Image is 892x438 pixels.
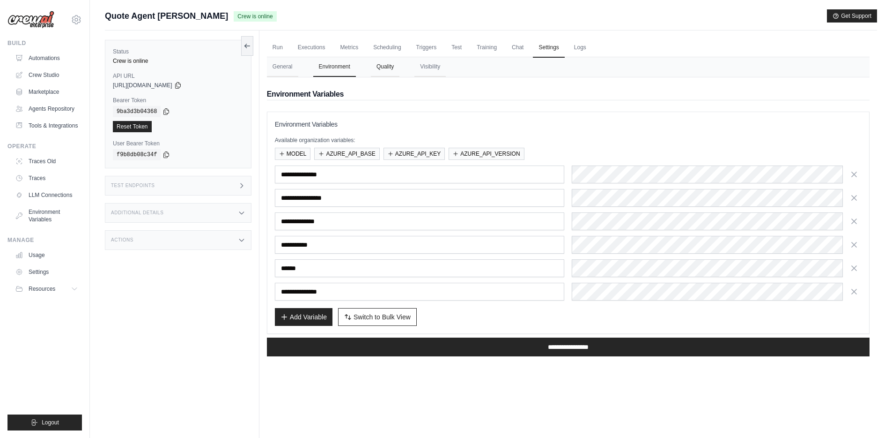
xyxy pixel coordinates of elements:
a: Agents Repository [11,101,82,116]
a: Metrics [335,38,364,58]
a: Test [446,38,467,58]
label: API URL [113,72,243,80]
a: Chat [506,38,529,58]
img: Logo [7,11,54,29]
nav: Tabs [267,57,870,77]
a: Logs [568,38,592,58]
button: Get Support [827,9,877,23]
a: Marketplace [11,84,82,99]
h3: Test Endpoints [111,183,155,189]
a: Executions [292,38,331,58]
a: Environment Variables [11,204,82,227]
a: Settings [11,264,82,279]
button: MODEL [275,148,311,160]
button: AZURE_API_KEY [383,148,445,160]
a: Tools & Integrations [11,118,82,133]
span: Logout [42,419,59,426]
button: AZURE_API_VERSION [449,148,524,160]
a: Run [267,38,288,58]
button: Add Variable [275,308,332,326]
a: Traces [11,171,82,186]
span: Quote Agent [PERSON_NAME] [105,9,228,23]
div: Crew is online [113,57,243,65]
div: Operate [7,143,82,150]
button: Environment [313,57,356,77]
a: Reset Token [113,121,152,132]
label: User Bearer Token [113,140,243,147]
span: Resources [29,285,55,293]
a: Scheduling [368,38,406,58]
h2: Environment Variables [267,89,870,100]
span: Switch to Bulk View [354,312,411,322]
button: AZURE_API_BASE [314,148,379,160]
a: LLM Connections [11,188,82,203]
button: Switch to Bulk View [338,308,417,326]
p: Available organization variables: [275,136,862,144]
button: General [267,57,298,77]
button: Resources [11,281,82,296]
label: Status [113,48,243,55]
code: 9ba3d3b04368 [113,106,161,117]
a: Settings [533,38,564,58]
button: Logout [7,415,82,430]
h3: Actions [111,237,133,243]
label: Bearer Token [113,97,243,104]
iframe: Chat Widget [845,393,892,438]
span: Crew is online [234,11,276,22]
a: Automations [11,51,82,66]
a: Crew Studio [11,68,82,83]
div: Build [7,39,82,47]
h3: Additional Details [111,210,163,216]
div: Manage [7,236,82,244]
a: Traces Old [11,154,82,169]
button: Visibility [414,57,446,77]
a: Usage [11,248,82,263]
button: Quality [371,57,399,77]
a: Training [471,38,502,58]
code: f9b8db08c34f [113,149,161,160]
span: [URL][DOMAIN_NAME] [113,82,172,89]
h3: Environment Variables [275,120,862,129]
a: Triggers [411,38,442,58]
